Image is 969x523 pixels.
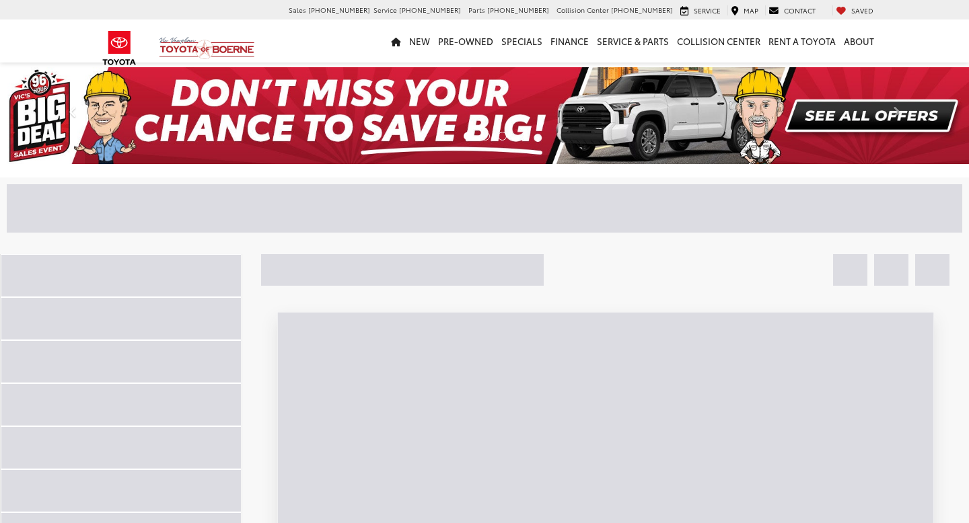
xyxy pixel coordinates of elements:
a: Rent a Toyota [764,19,840,63]
a: Collision Center [673,19,764,63]
img: Toyota [94,26,145,70]
span: [PHONE_NUMBER] [611,5,673,15]
a: New [405,19,434,63]
a: My Saved Vehicles [832,5,877,16]
img: Vic Vaughan Toyota of Boerne [159,36,255,60]
span: Parts [468,5,485,15]
a: Map [727,5,762,16]
span: Sales [289,5,306,15]
a: Service & Parts: Opens in a new tab [593,19,673,63]
a: Service [677,5,724,16]
span: Map [744,5,758,15]
span: [PHONE_NUMBER] [487,5,549,15]
span: [PHONE_NUMBER] [399,5,461,15]
span: Contact [784,5,816,15]
a: Finance [546,19,593,63]
a: Pre-Owned [434,19,497,63]
span: Saved [851,5,873,15]
span: Service [694,5,721,15]
span: [PHONE_NUMBER] [308,5,370,15]
a: Home [387,19,405,63]
span: Collision Center [557,5,609,15]
a: Specials [497,19,546,63]
span: Service [373,5,397,15]
a: About [840,19,878,63]
a: Contact [765,5,819,16]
